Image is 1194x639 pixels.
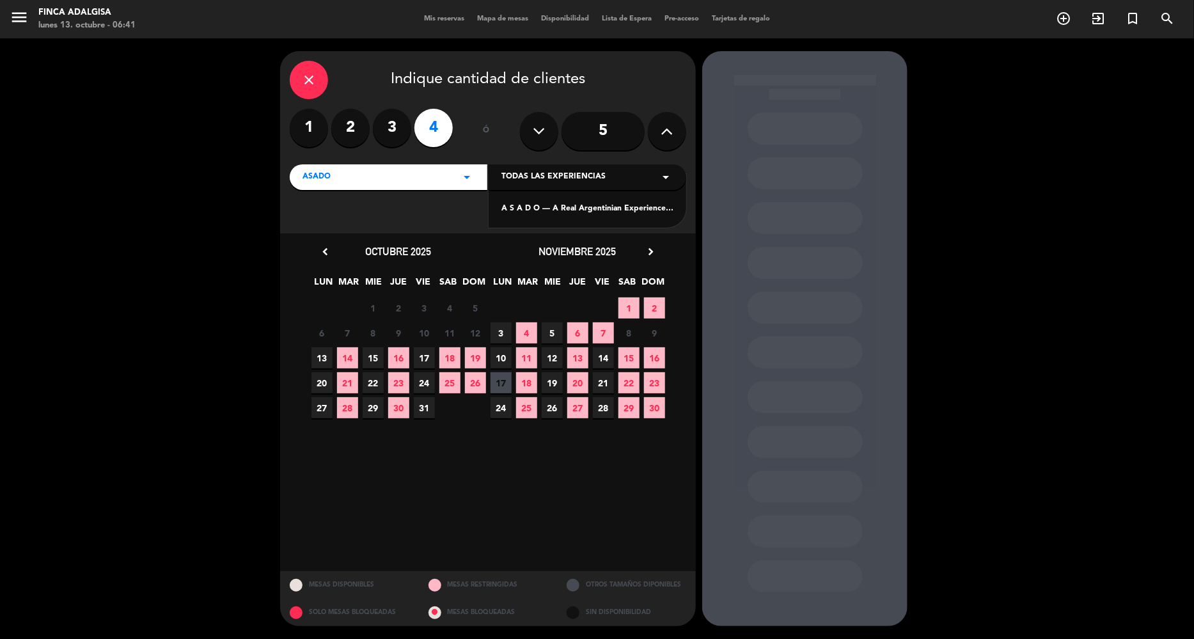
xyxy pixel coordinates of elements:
[542,322,563,343] span: 5
[439,372,460,393] span: 25
[618,297,640,319] span: 1
[301,72,317,88] i: close
[311,372,333,393] span: 20
[542,397,563,418] span: 26
[414,109,453,147] label: 4
[414,372,435,393] span: 24
[439,322,460,343] span: 11
[501,203,673,216] div: A S A D O — A Real Argentinian Experience at [GEOGRAPHIC_DATA][PERSON_NAME]
[311,397,333,418] span: 27
[414,397,435,418] span: 31
[567,322,588,343] span: 6
[363,397,384,418] span: 29
[644,372,665,393] span: 23
[618,397,640,418] span: 29
[1056,11,1071,26] i: add_circle_outline
[388,322,409,343] span: 9
[363,297,384,319] span: 1
[517,274,538,296] span: MAR
[501,171,606,184] span: Todas las experiencias
[644,245,657,258] i: chevron_right
[618,347,640,368] span: 15
[438,274,459,296] span: SAB
[337,372,358,393] span: 21
[557,571,696,599] div: OTROS TAMAÑOS DIPONIBLES
[644,297,665,319] span: 2
[465,347,486,368] span: 19
[618,322,640,343] span: 8
[331,109,370,147] label: 2
[492,274,514,296] span: LUN
[38,6,136,19] div: Finca Adalgisa
[313,274,334,296] span: LUN
[466,109,507,154] div: ó
[414,347,435,368] span: 17
[439,347,460,368] span: 18
[363,274,384,296] span: MIE
[413,274,434,296] span: VIE
[418,15,471,22] span: Mis reservas
[419,571,558,599] div: MESAS RESTRINGIDAS
[463,274,484,296] span: DOM
[388,372,409,393] span: 23
[419,599,558,626] div: MESAS BLOQUEADAS
[311,322,333,343] span: 6
[1159,11,1175,26] i: search
[10,8,29,27] i: menu
[290,61,686,99] div: Indique cantidad de clientes
[542,274,563,296] span: MIE
[539,245,617,258] span: noviembre 2025
[363,322,384,343] span: 8
[593,397,614,418] span: 28
[516,322,537,343] span: 4
[337,322,358,343] span: 7
[388,347,409,368] span: 16
[567,397,588,418] span: 27
[337,397,358,418] span: 28
[491,397,512,418] span: 24
[642,274,663,296] span: DOM
[705,15,776,22] span: Tarjetas de regalo
[38,19,136,32] div: lunes 13. octubre - 06:41
[10,8,29,31] button: menu
[318,245,332,258] i: chevron_left
[338,274,359,296] span: MAR
[337,347,358,368] span: 14
[1125,11,1140,26] i: turned_in_not
[542,372,563,393] span: 19
[557,599,696,626] div: SIN DISPONIBILIDAD
[414,297,435,319] span: 3
[593,372,614,393] span: 21
[593,322,614,343] span: 7
[644,347,665,368] span: 16
[414,322,435,343] span: 10
[388,297,409,319] span: 2
[1090,11,1106,26] i: exit_to_app
[617,274,638,296] span: SAB
[516,347,537,368] span: 11
[280,571,419,599] div: MESAS DISPONIBLES
[567,347,588,368] span: 13
[567,372,588,393] span: 20
[618,372,640,393] span: 22
[311,347,333,368] span: 13
[491,347,512,368] span: 10
[567,274,588,296] span: JUE
[542,347,563,368] span: 12
[363,372,384,393] span: 22
[465,297,486,319] span: 5
[280,599,419,626] div: SOLO MESAS BLOQUEADAS
[516,372,537,393] span: 18
[644,397,665,418] span: 30
[465,372,486,393] span: 26
[388,397,409,418] span: 30
[373,109,411,147] label: 3
[491,322,512,343] span: 3
[471,15,535,22] span: Mapa de mesas
[439,297,460,319] span: 4
[465,322,486,343] span: 12
[290,109,328,147] label: 1
[388,274,409,296] span: JUE
[644,322,665,343] span: 9
[658,15,705,22] span: Pre-acceso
